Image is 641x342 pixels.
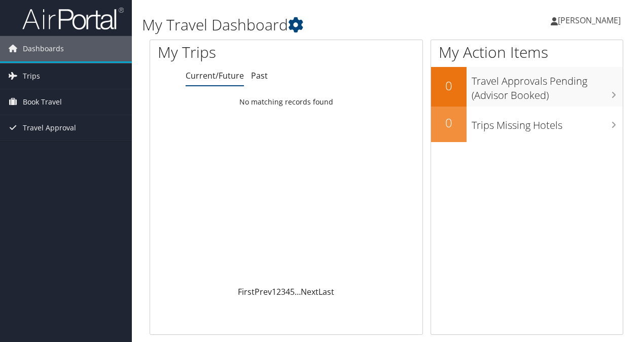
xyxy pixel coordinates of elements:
td: No matching records found [150,93,422,111]
h2: 0 [431,77,467,94]
span: Book Travel [23,89,62,115]
a: Prev [255,286,272,297]
span: Travel Approval [23,115,76,141]
h3: Trips Missing Hotels [472,113,623,132]
h1: My Action Items [431,42,623,63]
a: 0Travel Approvals Pending (Advisor Booked) [431,67,623,106]
span: [PERSON_NAME] [558,15,621,26]
a: 5 [290,286,295,297]
a: First [238,286,255,297]
a: 4 [286,286,290,297]
img: airportal-logo.png [22,7,124,30]
span: Dashboards [23,36,64,61]
h2: 0 [431,114,467,131]
h3: Travel Approvals Pending (Advisor Booked) [472,69,623,102]
a: Last [318,286,334,297]
a: 1 [272,286,276,297]
a: [PERSON_NAME] [551,5,631,36]
a: Next [301,286,318,297]
a: Past [251,70,268,81]
a: 3 [281,286,286,297]
span: Trips [23,63,40,89]
span: … [295,286,301,297]
h1: My Trips [158,42,301,63]
h1: My Travel Dashboard [142,14,468,36]
a: 0Trips Missing Hotels [431,107,623,142]
a: Current/Future [186,70,244,81]
a: 2 [276,286,281,297]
